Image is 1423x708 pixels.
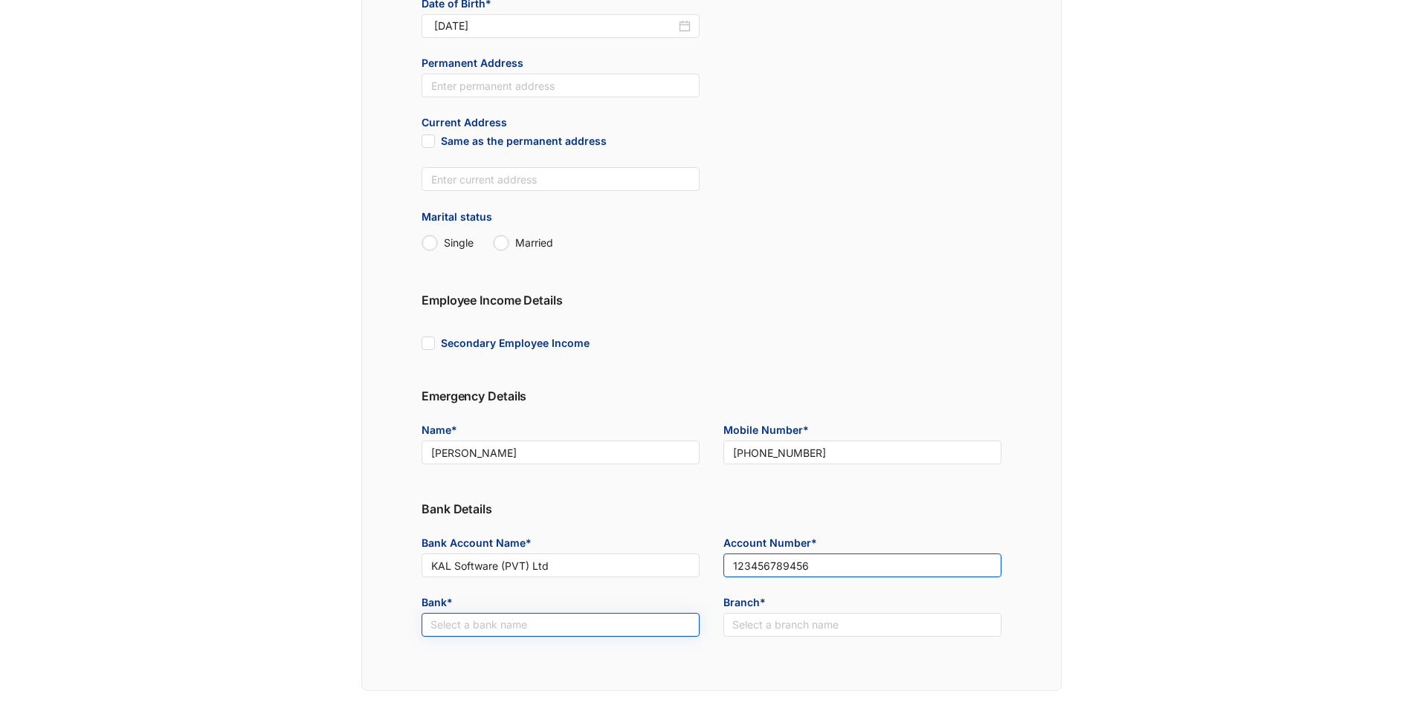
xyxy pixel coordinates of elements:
[422,553,700,577] input: Enter bank account name
[444,236,474,250] p: Single
[422,423,700,441] span: Name*
[723,536,1001,553] span: Account Number*
[422,536,700,553] span: Bank Account Name*
[515,236,553,250] p: Married
[422,291,1001,309] p: Employee Income Details
[435,336,596,351] span: Secondary Employee Income
[441,134,607,150] span: Same as the permanent address
[422,115,700,133] span: Current Address
[723,553,1001,577] input: Enter bank account number
[422,387,1001,405] p: Emergency Details
[422,74,700,97] input: Enter permanent address
[723,423,1001,441] span: Mobile Number*
[422,56,700,74] span: Permanent Address
[422,595,700,613] span: Bank*
[422,500,1001,518] p: Bank Details
[723,441,1001,464] input: Enter the mobile number
[422,210,492,224] span: Marital status
[422,441,700,464] input: Enter the name
[723,595,1001,613] span: Branch*
[434,18,676,34] input: Select date
[422,134,435,148] span: Same as the permanent address
[422,167,700,191] input: Enter current address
